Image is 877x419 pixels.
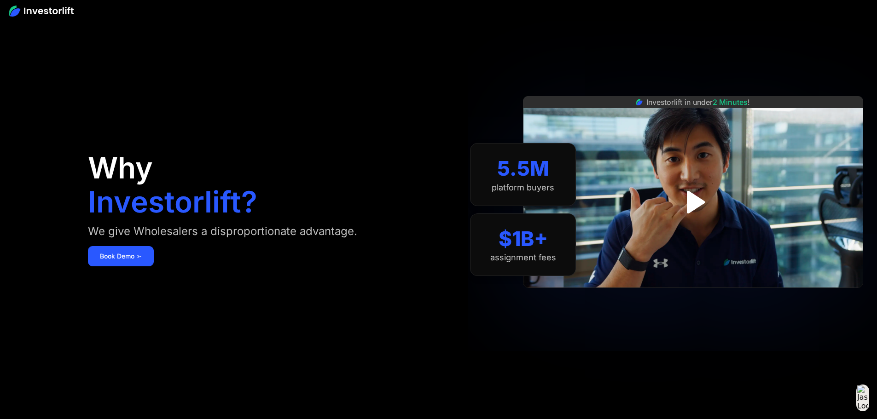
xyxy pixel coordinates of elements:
h1: Why [88,153,153,183]
iframe: Customer reviews powered by Trustpilot [624,293,762,304]
a: open lightbox [673,182,714,223]
h1: Investorlift? [88,187,257,217]
div: $1B+ [499,227,548,251]
div: 5.5M [497,156,549,181]
div: Investorlift in under ! [646,97,750,108]
span: 2 Minutes [713,98,748,107]
div: platform buyers [492,183,554,193]
div: assignment fees [490,253,556,263]
div: We give Wholesalers a disproportionate advantage. [88,224,357,239]
a: Book Demo ➢ [88,246,154,266]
